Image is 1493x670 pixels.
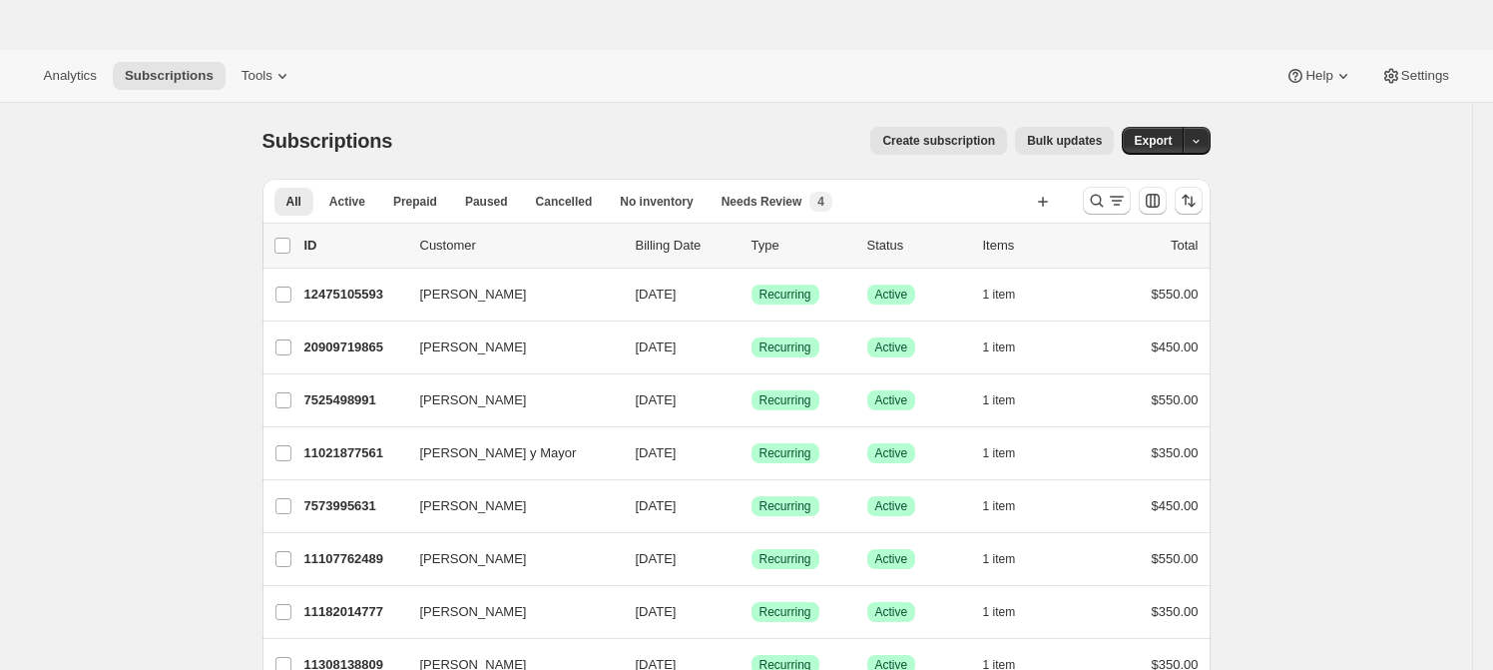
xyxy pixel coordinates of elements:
[759,551,811,567] span: Recurring
[304,236,404,256] p: ID
[1152,392,1199,407] span: $550.00
[817,194,824,210] span: 4
[636,604,677,619] span: [DATE]
[1305,68,1332,84] span: Help
[1175,187,1203,215] button: Sort the results
[983,598,1038,626] button: 1 item
[983,551,1016,567] span: 1 item
[1273,62,1364,90] button: Help
[420,337,527,357] span: [PERSON_NAME]
[465,194,508,210] span: Paused
[875,498,908,514] span: Active
[408,384,608,416] button: [PERSON_NAME]
[304,602,404,622] p: 11182014777
[304,598,1199,626] div: 11182014777[PERSON_NAME][DATE]SuccessRecurringSuccessActive1 item$350.00
[408,437,608,469] button: [PERSON_NAME] y Mayor
[262,130,393,152] span: Subscriptions
[32,62,109,90] button: Analytics
[304,337,404,357] p: 20909719865
[1152,498,1199,513] span: $450.00
[1152,551,1199,566] span: $550.00
[983,498,1016,514] span: 1 item
[620,194,693,210] span: No inventory
[286,194,301,210] span: All
[304,545,1199,573] div: 11107762489[PERSON_NAME][DATE]SuccessRecurringSuccessActive1 item$550.00
[636,339,677,354] span: [DATE]
[636,498,677,513] span: [DATE]
[751,236,851,256] div: Type
[875,392,908,408] span: Active
[983,281,1038,309] button: 1 item
[408,332,608,363] button: [PERSON_NAME]
[304,549,404,569] p: 11107762489
[1152,339,1199,354] span: $450.00
[113,62,226,90] button: Subscriptions
[1369,62,1461,90] button: Settings
[759,287,811,303] span: Recurring
[636,287,677,302] span: [DATE]
[408,596,608,628] button: [PERSON_NAME]
[420,236,620,256] p: Customer
[44,68,97,84] span: Analytics
[983,386,1038,414] button: 1 item
[1139,187,1167,215] button: Customize table column order and visibility
[1027,188,1059,216] button: Create new view
[1152,287,1199,302] span: $550.00
[1083,187,1131,215] button: Search and filter results
[329,194,365,210] span: Active
[420,549,527,569] span: [PERSON_NAME]
[1134,133,1172,149] span: Export
[983,287,1016,303] span: 1 item
[875,339,908,355] span: Active
[393,194,437,210] span: Prepaid
[867,236,967,256] p: Status
[983,492,1038,520] button: 1 item
[875,287,908,303] span: Active
[304,496,404,516] p: 7573995631
[304,334,1199,361] div: 20909719865[PERSON_NAME][DATE]SuccessRecurringSuccessActive1 item$450.00
[636,551,677,566] span: [DATE]
[875,604,908,620] span: Active
[1152,445,1199,460] span: $350.00
[983,439,1038,467] button: 1 item
[1027,133,1102,149] span: Bulk updates
[420,390,527,410] span: [PERSON_NAME]
[304,439,1199,467] div: 11021877561[PERSON_NAME] y Mayor[DATE]SuccessRecurringSuccessActive1 item$350.00
[242,68,272,84] span: Tools
[983,445,1016,461] span: 1 item
[536,194,593,210] span: Cancelled
[759,392,811,408] span: Recurring
[870,127,1007,155] button: Create subscription
[759,339,811,355] span: Recurring
[882,133,995,149] span: Create subscription
[408,543,608,575] button: [PERSON_NAME]
[636,236,736,256] p: Billing Date
[420,285,527,305] span: [PERSON_NAME]
[875,445,908,461] span: Active
[983,604,1016,620] span: 1 item
[983,334,1038,361] button: 1 item
[983,392,1016,408] span: 1 item
[420,602,527,622] span: [PERSON_NAME]
[304,443,404,463] p: 11021877561
[408,490,608,522] button: [PERSON_NAME]
[1015,127,1114,155] button: Bulk updates
[636,445,677,460] span: [DATE]
[420,496,527,516] span: [PERSON_NAME]
[230,62,304,90] button: Tools
[636,392,677,407] span: [DATE]
[759,604,811,620] span: Recurring
[1401,68,1449,84] span: Settings
[722,194,802,210] span: Needs Review
[304,285,404,305] p: 12475105593
[125,68,214,84] span: Subscriptions
[875,551,908,567] span: Active
[983,236,1083,256] div: Items
[304,390,404,410] p: 7525498991
[1171,236,1198,256] p: Total
[983,545,1038,573] button: 1 item
[1122,127,1184,155] button: Export
[1152,604,1199,619] span: $350.00
[304,236,1199,256] div: IDCustomerBilling DateTypeStatusItemsTotal
[759,498,811,514] span: Recurring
